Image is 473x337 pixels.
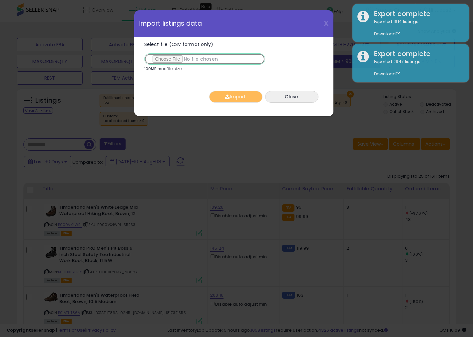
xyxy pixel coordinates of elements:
a: Download [374,71,400,77]
div: Exported 1614 listings. [369,19,464,37]
div: Exported 2947 listings. [369,59,464,77]
div: Export complete [369,49,464,59]
a: Download [374,31,400,37]
span: X [324,19,328,28]
div: Export complete [369,9,464,19]
span: Import listings data [139,20,202,27]
button: Close [265,91,318,103]
p: 100MB max file size [144,67,182,71]
button: Import [209,91,262,103]
span: Select file (CSV format only) [144,41,214,48]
